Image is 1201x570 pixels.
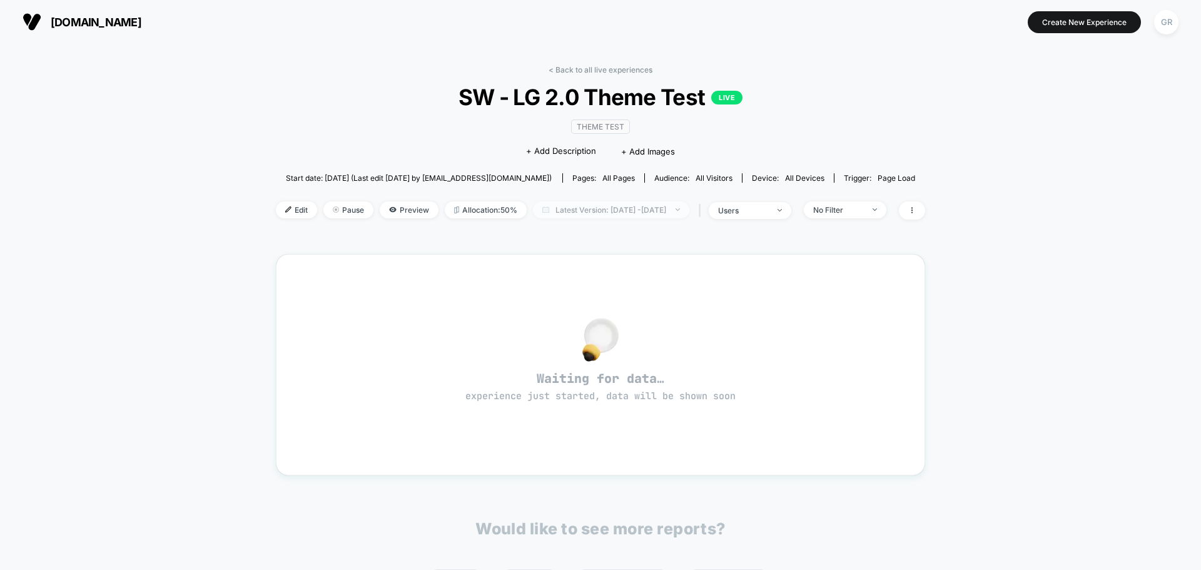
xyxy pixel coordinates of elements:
img: end [676,208,680,211]
span: Page Load [878,173,915,183]
span: Waiting for data… [298,370,903,403]
button: Create New Experience [1028,11,1141,33]
span: + Add Description [526,145,596,158]
span: All Visitors [696,173,732,183]
span: [DOMAIN_NAME] [51,16,141,29]
span: | [696,201,709,220]
div: Trigger: [844,173,915,183]
span: Latest Version: [DATE] - [DATE] [533,201,689,218]
a: < Back to all live experiences [549,65,652,74]
img: calendar [542,206,549,213]
div: users [718,206,768,215]
div: GR [1154,10,1178,34]
div: Pages: [572,173,635,183]
span: Device: [742,173,834,183]
div: Audience: [654,173,732,183]
span: Edit [276,201,317,218]
p: Would like to see more reports? [475,519,726,538]
p: LIVE [711,91,742,104]
span: Pause [323,201,373,218]
span: all devices [785,173,824,183]
img: end [873,208,877,211]
span: experience just started, data will be shown soon [465,390,736,402]
img: end [778,209,782,211]
button: GR [1150,9,1182,35]
div: No Filter [813,205,863,215]
span: Preview [380,201,438,218]
img: end [333,206,339,213]
img: no_data [582,318,619,362]
img: rebalance [454,206,459,213]
span: Allocation: 50% [445,201,527,218]
span: Theme Test [571,120,630,134]
img: edit [285,206,291,213]
span: SW - LG 2.0 Theme Test [308,84,893,110]
span: + Add Images [621,146,675,156]
img: Visually logo [23,13,41,31]
span: Start date: [DATE] (Last edit [DATE] by [EMAIL_ADDRESS][DOMAIN_NAME]) [286,173,552,183]
span: all pages [602,173,635,183]
button: [DOMAIN_NAME] [19,12,145,32]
